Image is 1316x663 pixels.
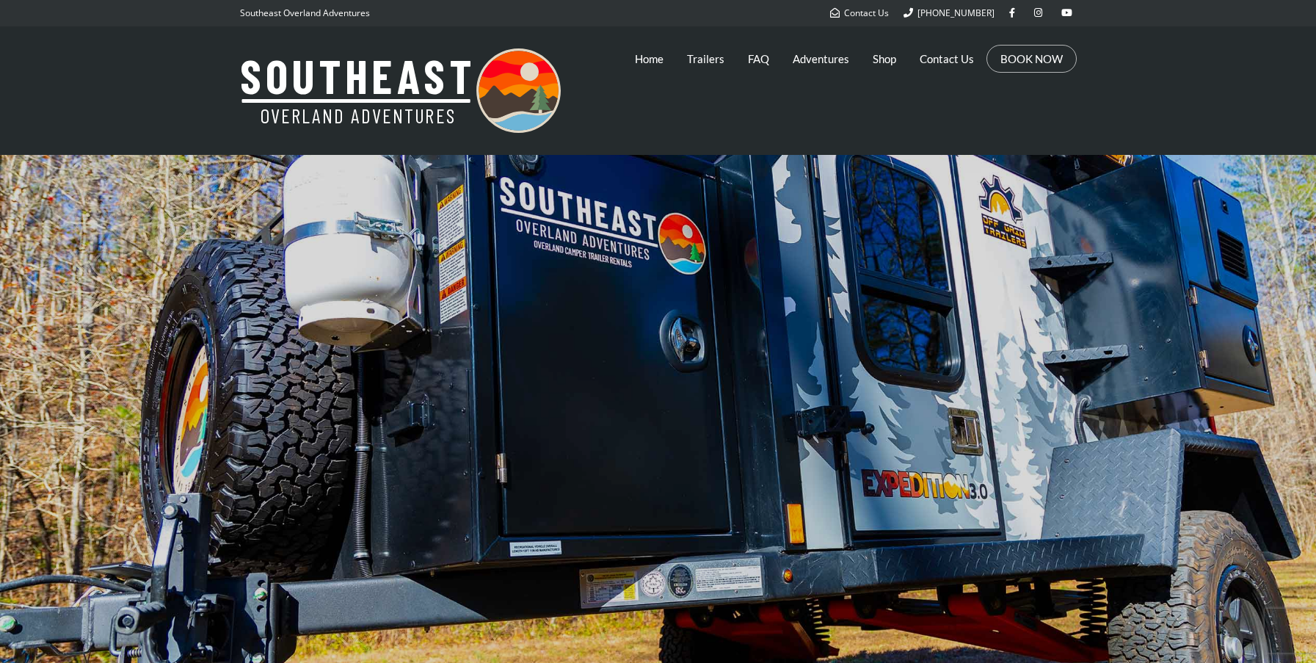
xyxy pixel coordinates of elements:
[904,7,995,19] a: [PHONE_NUMBER]
[873,40,896,77] a: Shop
[240,4,370,23] p: Southeast Overland Adventures
[748,40,769,77] a: FAQ
[830,7,889,19] a: Contact Us
[793,40,849,77] a: Adventures
[240,48,561,133] img: Southeast Overland Adventures
[917,7,995,19] span: [PHONE_NUMBER]
[635,40,664,77] a: Home
[687,40,724,77] a: Trailers
[844,7,889,19] span: Contact Us
[1000,51,1063,66] a: BOOK NOW
[920,40,974,77] a: Contact Us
